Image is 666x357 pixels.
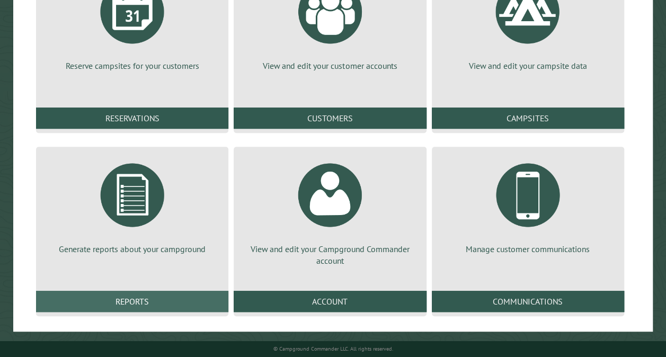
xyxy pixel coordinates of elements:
[432,291,624,312] a: Communications
[273,345,393,352] small: © Campground Commander LLC. All rights reserved.
[234,108,426,129] a: Customers
[234,291,426,312] a: Account
[432,108,624,129] a: Campsites
[49,243,216,255] p: Generate reports about your campground
[445,243,611,255] p: Manage customer communications
[36,108,228,129] a: Reservations
[49,155,216,255] a: Generate reports about your campground
[445,155,611,255] a: Manage customer communications
[445,60,611,72] p: View and edit your campsite data
[36,291,228,312] a: Reports
[246,155,413,267] a: View and edit your Campground Commander account
[246,60,413,72] p: View and edit your customer accounts
[246,243,413,267] p: View and edit your Campground Commander account
[49,60,216,72] p: Reserve campsites for your customers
